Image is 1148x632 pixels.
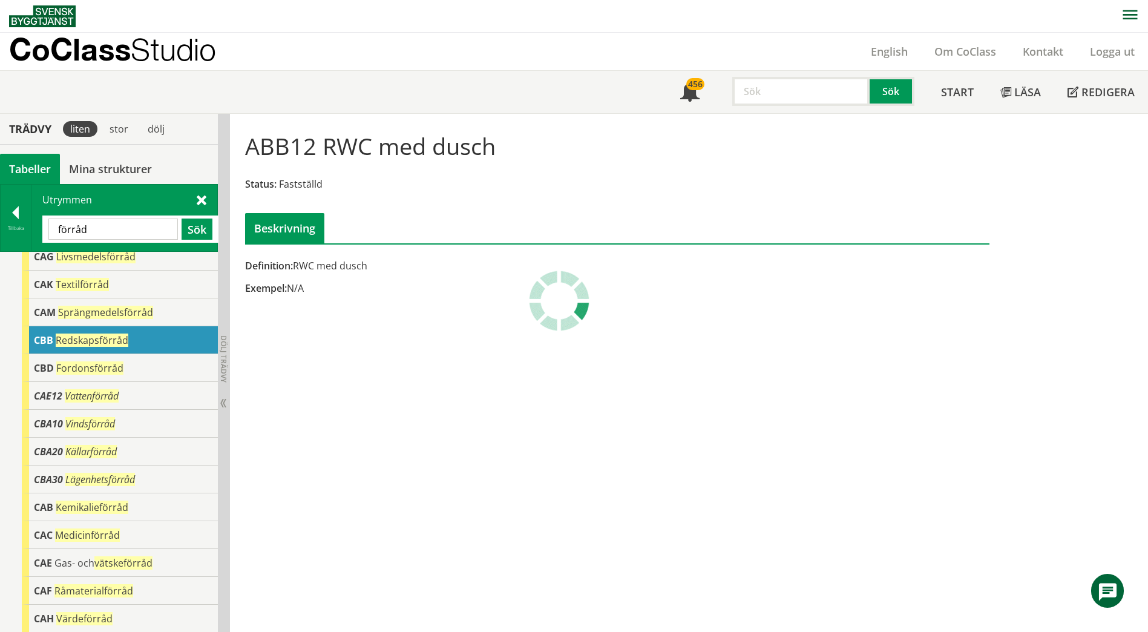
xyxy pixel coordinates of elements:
[941,85,974,99] span: Start
[34,278,53,291] span: CAK
[94,556,153,570] span: vätskeförråd
[22,326,218,354] div: Gå till informationssidan för CoClass Studio
[58,306,153,319] span: Sprängmedelsförråd
[182,219,212,240] button: Sök
[22,549,218,577] div: Gå till informationssidan för CoClass Studio
[34,556,52,570] span: CAE
[1054,71,1148,113] a: Redigera
[34,334,53,347] span: CBB
[680,84,700,103] span: Notifikationer
[56,250,136,263] span: Livsmedelsförråd
[56,334,128,347] span: Redskapsförråd
[686,78,704,90] div: 456
[22,438,218,466] div: Gå till informationssidan för CoClass Studio
[858,44,921,59] a: English
[1,223,31,233] div: Tillbaka
[245,259,735,272] div: RWC med dusch
[22,271,218,298] div: Gå till informationssidan för CoClass Studio
[56,612,113,625] span: Värdeförråd
[22,382,218,410] div: Gå till informationssidan för CoClass Studio
[22,466,218,493] div: Gå till informationssidan för CoClass Studio
[22,243,218,271] div: Gå till informationssidan för CoClass Studio
[1077,44,1148,59] a: Logga ut
[197,193,206,206] span: Stäng sök
[34,528,53,542] span: CAC
[34,445,63,458] span: CBA20
[245,281,735,295] div: N/A
[245,133,496,159] h1: ABB12 RWC med dusch
[245,177,277,191] span: Status:
[22,577,218,605] div: Gå till informationssidan för CoClass Studio
[9,33,242,70] a: CoClassStudio
[102,121,136,137] div: stor
[65,473,135,486] span: Lägenhetsförråd
[56,501,128,514] span: Kemikalieförråd
[60,154,161,184] a: Mina strukturer
[2,122,58,136] div: Trädvy
[31,185,217,251] div: Utrymmen
[9,5,76,27] img: Svensk Byggtjänst
[245,259,293,272] span: Definition:
[65,417,115,430] span: Vindsförråd
[921,44,1009,59] a: Om CoClass
[245,281,287,295] span: Exempel:
[245,213,324,243] div: Beskrivning
[56,278,109,291] span: Textilförråd
[34,389,62,403] span: CAE12
[1009,44,1077,59] a: Kontakt
[732,77,870,106] input: Sök
[1014,85,1041,99] span: Läsa
[34,612,54,625] span: CAH
[529,271,589,331] img: Laddar
[9,42,216,56] p: CoClass
[34,250,54,263] span: CAG
[54,556,153,570] span: Gas- och
[987,71,1054,113] a: Läsa
[22,521,218,549] div: Gå till informationssidan för CoClass Studio
[22,298,218,326] div: Gå till informationssidan för CoClass Studio
[928,71,987,113] a: Start
[1081,85,1135,99] span: Redigera
[140,121,172,137] div: dölj
[34,417,63,430] span: CBA10
[22,354,218,382] div: Gå till informationssidan för CoClass Studio
[48,219,178,240] input: Sök
[34,361,54,375] span: CBD
[22,410,218,438] div: Gå till informationssidan för CoClass Studio
[34,501,53,514] span: CAB
[54,584,133,597] span: Råmaterialförråd
[667,71,713,113] a: 456
[55,528,120,542] span: Medicinförråd
[65,389,119,403] span: Vattenförråd
[34,473,63,486] span: CBA30
[22,493,218,521] div: Gå till informationssidan för CoClass Studio
[218,335,229,383] span: Dölj trädvy
[870,77,914,106] button: Sök
[34,306,56,319] span: CAM
[131,31,216,67] span: Studio
[279,177,323,191] span: Fastställd
[65,445,117,458] span: Källarförråd
[56,361,123,375] span: Fordonsförråd
[34,584,52,597] span: CAF
[63,121,97,137] div: liten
